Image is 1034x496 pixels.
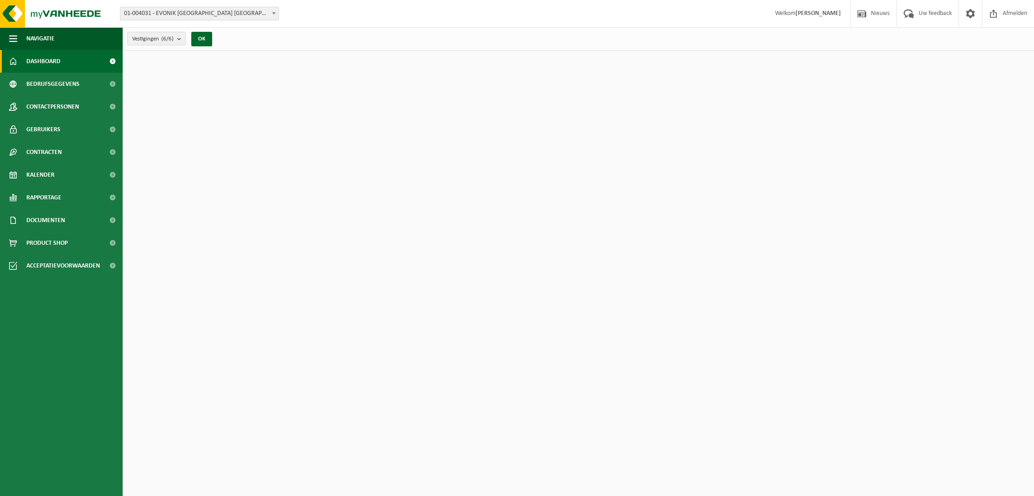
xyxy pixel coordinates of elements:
[26,209,65,232] span: Documenten
[26,141,62,164] span: Contracten
[26,73,80,95] span: Bedrijfsgegevens
[26,95,79,118] span: Contactpersonen
[26,164,55,186] span: Kalender
[161,36,174,42] count: (6/6)
[132,32,174,46] span: Vestigingen
[26,27,55,50] span: Navigatie
[26,186,61,209] span: Rapportage
[26,118,60,141] span: Gebruikers
[120,7,278,20] span: 01-004031 - EVONIK ANTWERPEN NV - ANTWERPEN
[26,50,60,73] span: Dashboard
[795,10,841,17] strong: [PERSON_NAME]
[26,254,100,277] span: Acceptatievoorwaarden
[127,32,186,45] button: Vestigingen(6/6)
[26,232,68,254] span: Product Shop
[191,32,212,46] button: OK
